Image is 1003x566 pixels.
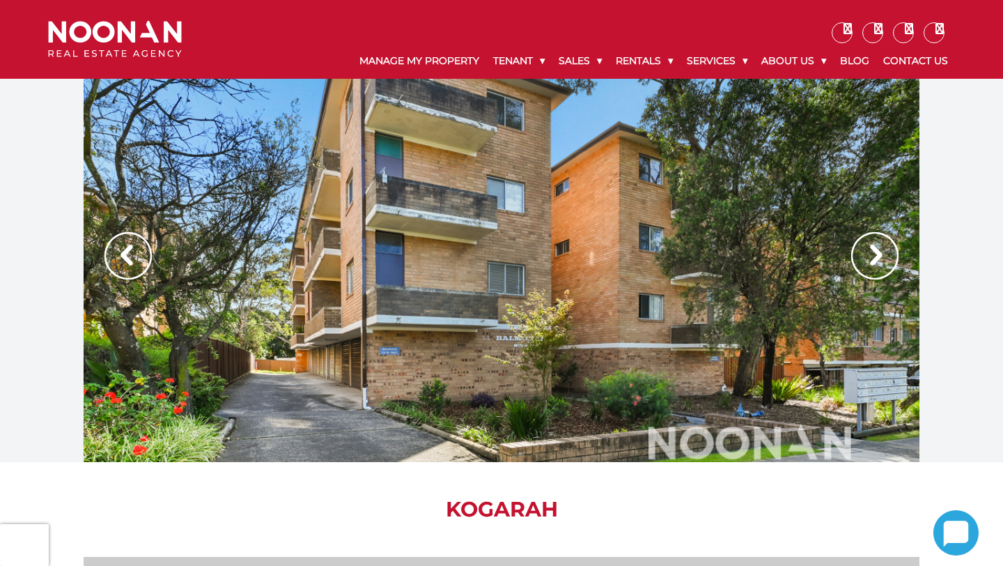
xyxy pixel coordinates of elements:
a: Tenant [486,43,552,79]
a: About Us [754,43,833,79]
a: Services [680,43,754,79]
h1: KOGARAH [84,497,919,522]
img: Arrow slider [104,232,152,280]
a: Sales [552,43,609,79]
a: Rentals [609,43,680,79]
a: Blog [833,43,876,79]
img: Arrow slider [851,232,899,280]
a: Contact Us [876,43,955,79]
img: Noonan Real Estate Agency [48,21,182,58]
a: Manage My Property [352,43,486,79]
